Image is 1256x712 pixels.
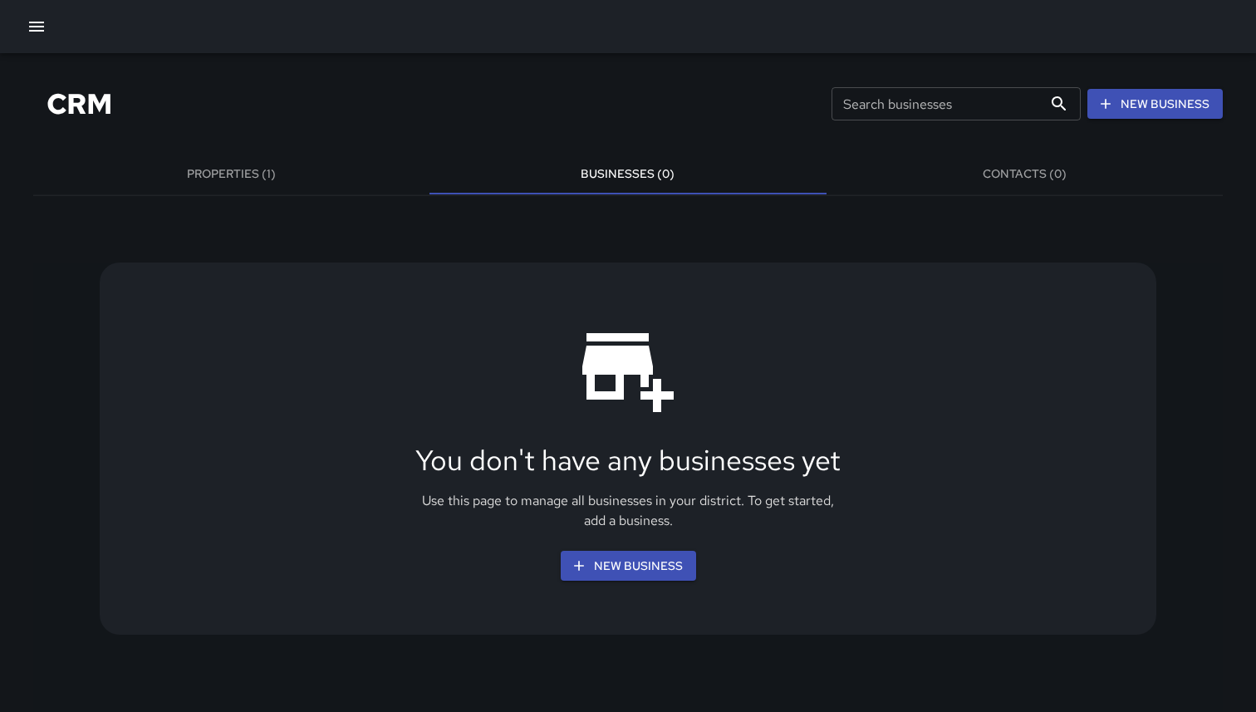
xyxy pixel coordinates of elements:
[429,155,826,194] button: Businesses (0)
[415,443,841,478] h4: You don't have any businesses yet
[412,491,844,531] p: Use this page to manage all businesses in your district. To get started, add a business.
[827,155,1223,194] button: Contacts (0)
[561,551,696,582] button: New Business
[47,86,112,121] h4: CRM
[33,155,429,194] button: Properties (1)
[1087,89,1223,120] button: New Business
